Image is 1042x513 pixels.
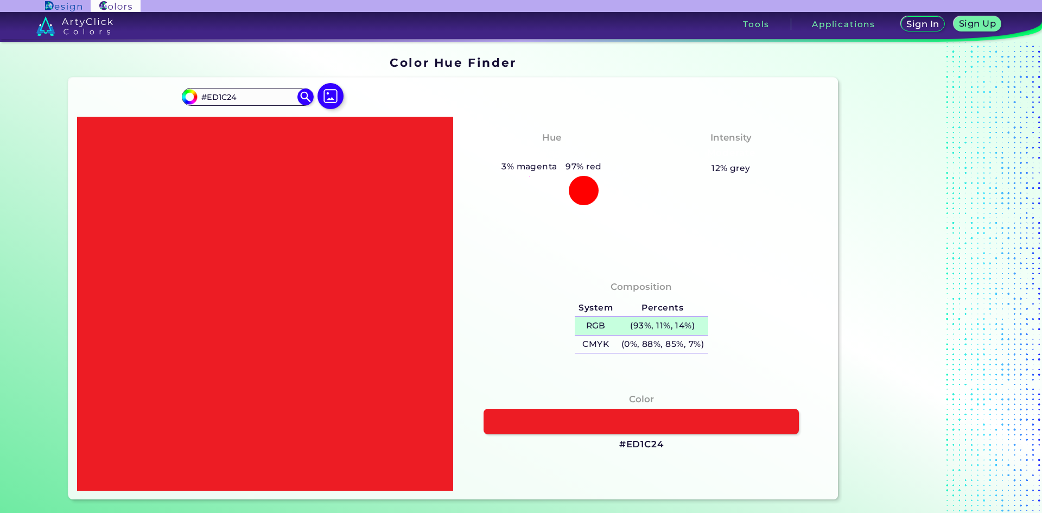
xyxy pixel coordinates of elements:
h1: Color Hue Finder [390,54,516,71]
h5: Sign In [907,20,938,29]
h5: System [575,299,617,317]
h5: Percents [617,299,708,317]
input: type color.. [197,90,298,104]
h5: 12% grey [711,161,751,175]
h4: Hue [542,130,561,145]
img: ArtyClick Design logo [45,1,81,11]
h5: CMYK [575,335,617,353]
iframe: Advertisement [842,52,978,504]
h4: Intensity [710,130,752,145]
h4: Composition [611,279,672,295]
a: Sign Up [955,17,1000,31]
h5: 97% red [562,160,606,174]
h4: Color [629,391,654,407]
a: Sign In [902,17,944,31]
h3: Tools [743,20,770,28]
h3: Red [537,147,566,160]
h5: RGB [575,317,617,335]
h3: Applications [812,20,875,28]
img: icon picture [317,83,344,109]
img: logo_artyclick_colors_white.svg [36,16,113,36]
img: icon search [297,88,314,105]
h5: (93%, 11%, 14%) [617,317,708,335]
h3: Moderate [702,147,760,160]
h5: 3% magenta [497,160,561,174]
h5: Sign Up [960,20,995,28]
h3: #ED1C24 [619,438,664,451]
h5: (0%, 88%, 85%, 7%) [617,335,708,353]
